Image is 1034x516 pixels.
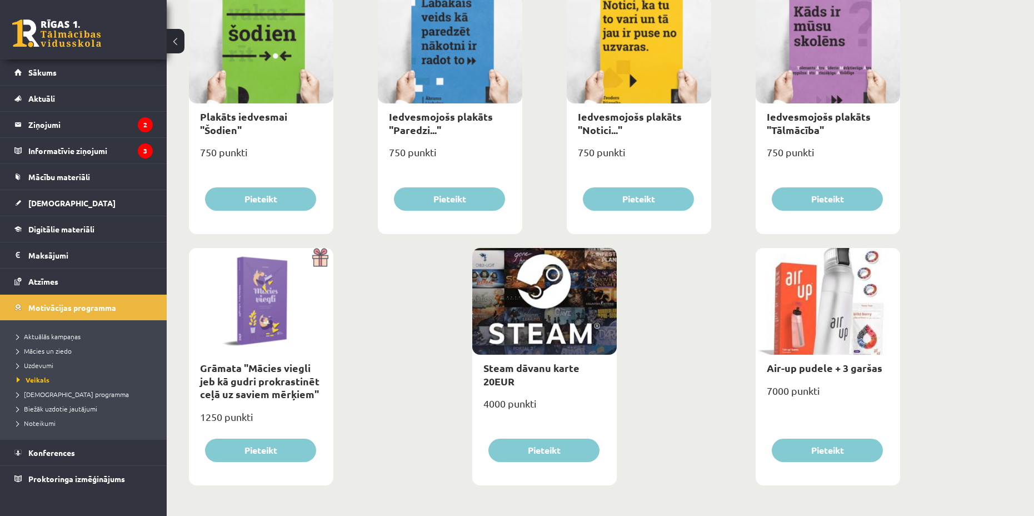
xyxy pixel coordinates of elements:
[14,440,153,465] a: Konferences
[389,110,493,136] a: Iedvesmojošs plakāts "Paredzi..."
[14,138,153,163] a: Informatīvie ziņojumi3
[189,408,333,435] div: 1250 punkti
[17,332,81,341] span: Aktuālās kampaņas
[14,216,153,242] a: Digitālie materiāli
[14,86,153,111] a: Aktuāli
[28,93,55,103] span: Aktuāli
[14,269,153,294] a: Atzīmes
[200,110,287,136] a: Plakāts iedvesmai "Šodien"
[17,419,56,428] span: Noteikumi
[17,404,156,414] a: Biežāk uzdotie jautājumi
[756,381,900,409] div: 7000 punkti
[12,19,101,47] a: Rīgas 1. Tālmācības vidusskola
[567,143,711,171] div: 750 punkti
[17,331,156,341] a: Aktuālās kampaņas
[394,187,505,211] button: Pieteikt
[28,224,94,234] span: Digitālie materiāli
[14,466,153,492] a: Proktoringa izmēģinājums
[200,361,319,400] a: Grāmata "Mācies viegli jeb kā gudri prokrastinēt ceļā uz saviem mērķiem"
[756,143,900,171] div: 750 punkti
[28,172,90,182] span: Mācību materiāli
[28,242,153,268] legend: Maksājumi
[483,361,580,387] a: Steam dāvanu karte 20EUR
[189,143,333,171] div: 750 punkti
[488,439,600,462] button: Pieteikt
[28,276,58,286] span: Atzīmes
[578,110,682,136] a: Iedvesmojošs plakāts "Notici..."
[28,67,57,77] span: Sākums
[17,361,53,370] span: Uzdevumi
[17,418,156,428] a: Noteikumi
[28,198,116,208] span: [DEMOGRAPHIC_DATA]
[14,242,153,268] a: Maksājumi
[308,248,333,267] img: Dāvana ar pārsteigumu
[17,346,156,356] a: Mācies un ziedo
[28,474,125,484] span: Proktoringa izmēģinājums
[17,390,129,399] span: [DEMOGRAPHIC_DATA] programma
[28,112,153,137] legend: Ziņojumi
[28,302,116,312] span: Motivācijas programma
[767,361,882,374] a: Air-up pudele + 3 garšas
[767,110,871,136] a: Iedvesmojošs plakāts "Tālmācība"
[14,295,153,320] a: Motivācijas programma
[583,187,694,211] button: Pieteikt
[14,112,153,137] a: Ziņojumi2
[472,394,617,422] div: 4000 punkti
[205,439,316,462] button: Pieteikt
[17,375,156,385] a: Veikals
[772,187,883,211] button: Pieteikt
[28,448,75,458] span: Konferences
[378,143,522,171] div: 750 punkti
[17,360,156,370] a: Uzdevumi
[14,190,153,216] a: [DEMOGRAPHIC_DATA]
[17,375,49,384] span: Veikals
[138,117,153,132] i: 2
[28,138,153,163] legend: Informatīvie ziņojumi
[14,164,153,190] a: Mācību materiāli
[772,439,883,462] button: Pieteikt
[205,187,316,211] button: Pieteikt
[17,404,97,413] span: Biežāk uzdotie jautājumi
[138,143,153,158] i: 3
[17,389,156,399] a: [DEMOGRAPHIC_DATA] programma
[17,346,72,355] span: Mācies un ziedo
[14,59,153,85] a: Sākums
